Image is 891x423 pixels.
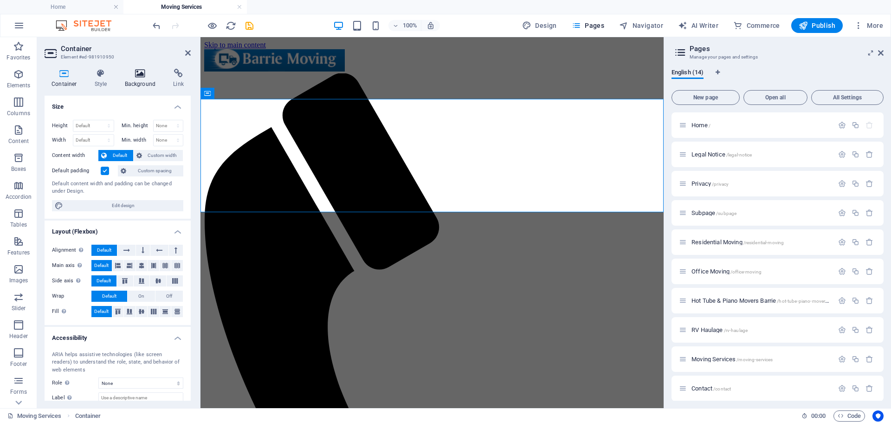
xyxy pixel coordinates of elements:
[244,20,255,31] button: save
[91,275,116,286] button: Default
[7,110,30,117] p: Columns
[45,69,88,88] h4: Container
[743,90,807,105] button: Open all
[852,121,859,129] div: Duplicate
[689,181,833,187] div: Privacy/privacy
[88,69,118,88] h4: Style
[678,21,718,30] span: AI Writer
[7,82,31,89] p: Elements
[129,165,181,176] span: Custom spacing
[811,410,826,422] span: 00 00
[7,249,30,256] p: Features
[691,297,840,304] span: Hot Tube & Piano Movers Barrie
[691,385,731,392] span: Click to open page
[118,69,167,88] h4: Background
[791,18,843,33] button: Publish
[690,45,884,53] h2: Pages
[52,260,91,271] label: Main axis
[691,239,784,246] span: Residential Moving
[572,21,604,30] span: Pages
[45,327,191,344] h4: Accessibility
[743,240,784,245] span: /residential-moving
[777,299,840,304] span: /hot-tube-piano-movers-barrie
[801,410,826,422] h6: Session time
[689,385,833,391] div: Contact/contact
[833,410,865,422] button: Code
[865,238,873,246] div: Remove
[145,150,181,161] span: Custom width
[226,20,236,31] i: Reload page
[207,20,218,31] button: Click here to leave preview mode and continue editing
[689,210,833,216] div: Subpage/subpage
[691,326,748,333] span: Click to open page
[865,180,873,188] div: Remove
[75,410,101,422] nav: breadcrumb
[6,193,32,201] p: Accordion
[52,245,91,256] label: Alignment
[52,180,183,195] div: Default content width and padding can be changed under Design.
[838,121,846,129] div: Settings
[811,90,884,105] button: All Settings
[852,209,859,217] div: Duplicate
[66,200,181,211] span: Edit design
[151,20,162,31] i: Undo: Edit headline (Ctrl+Z)
[709,123,710,128] span: /
[712,182,729,187] span: /privacy
[388,20,421,31] button: 100%
[852,238,859,246] div: Duplicate
[75,410,101,422] span: Click to select. Double-click to edit
[838,238,846,246] div: Settings
[691,268,762,275] span: Click to open page
[10,388,27,396] p: Forms
[838,410,861,422] span: Code
[155,291,183,302] button: Off
[674,18,722,33] button: AI Writer
[690,53,865,61] h3: Manage your pages and settings
[713,386,731,391] span: /contact
[689,151,833,157] div: Legal Notice/legal-notice
[865,209,873,217] div: Remove
[865,121,873,129] div: The startpage cannot be deleted
[865,297,873,305] div: Remove
[838,267,846,275] div: Settings
[52,351,183,374] div: ARIA helps assistive technologies (like screen readers) to understand the role, state, and behavi...
[97,275,111,286] span: Default
[733,21,780,30] span: Commerce
[123,2,247,12] h4: Moving Services
[52,275,91,286] label: Side axis
[838,209,846,217] div: Settings
[852,180,859,188] div: Duplicate
[615,18,667,33] button: Navigator
[10,360,27,368] p: Footer
[854,21,883,30] span: More
[865,384,873,392] div: Remove
[128,291,155,302] button: On
[865,267,873,275] div: Remove
[850,18,887,33] button: More
[691,122,710,129] span: Click to open page
[619,21,663,30] span: Navigator
[730,269,762,274] span: /office-moving
[691,356,773,363] span: Moving Services
[52,291,91,302] label: Wrap
[518,18,561,33] button: Design
[98,392,183,403] input: Use a descriptive name
[61,53,172,61] h3: Element #ed-981910950
[98,150,133,161] button: Default
[691,209,736,216] span: Click to open page
[97,245,111,256] span: Default
[852,355,859,363] div: Duplicate
[52,392,98,403] label: Label
[691,180,729,187] span: Click to open page
[689,122,833,128] div: Home/
[671,90,740,105] button: New page
[689,298,833,304] div: Hot Tube & Piano Movers Barrie/hot-tube-piano-movers-barrie
[852,150,859,158] div: Duplicate
[568,18,608,33] button: Pages
[91,260,112,271] button: Default
[838,355,846,363] div: Settings
[91,245,117,256] button: Default
[799,21,835,30] span: Publish
[52,137,73,143] label: Width
[102,291,116,302] span: Default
